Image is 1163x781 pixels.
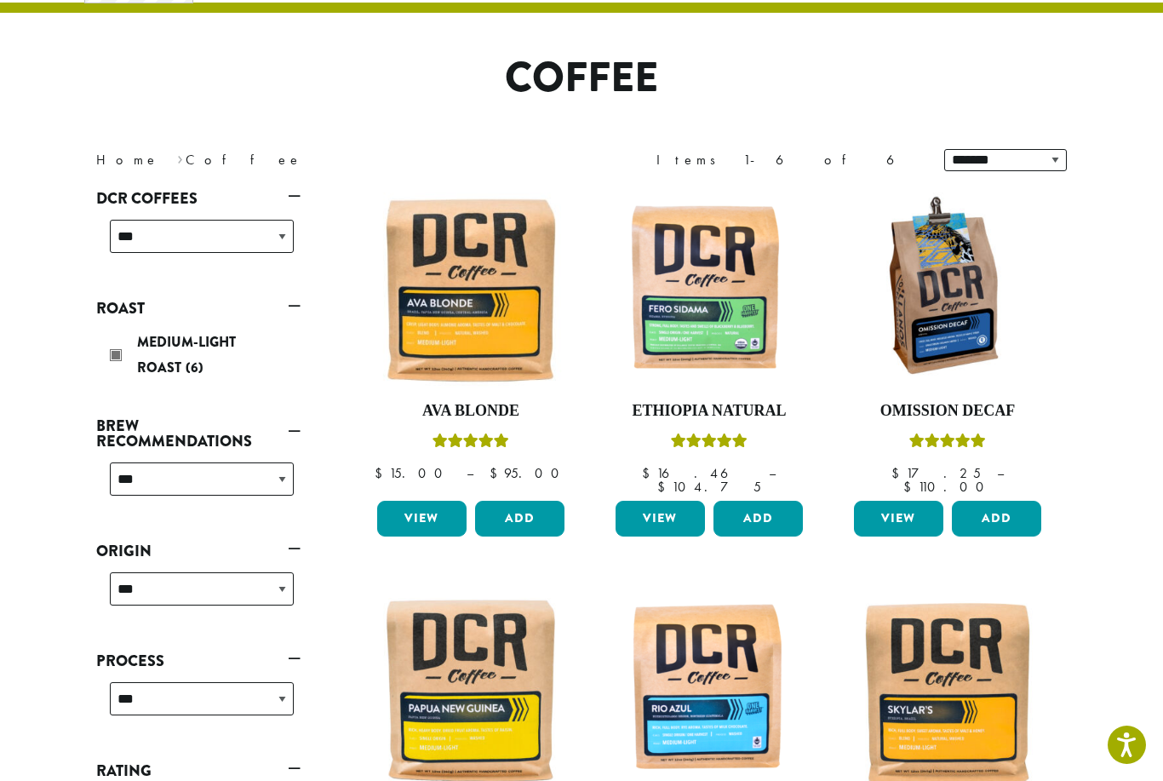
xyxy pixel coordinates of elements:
a: View [377,501,467,537]
a: Brew Recommendations [96,411,301,456]
h4: Ethiopia Natural [611,402,807,421]
span: $ [375,464,389,482]
nav: Breadcrumb [96,150,556,170]
a: Home [96,151,159,169]
span: $ [903,478,918,496]
bdi: 16.46 [642,464,753,482]
div: Rated 5.00 out of 5 [671,431,748,457]
span: (6) [186,358,203,377]
span: – [997,464,1004,482]
span: Medium-Light Roast [137,332,236,377]
h4: Omission Decaf [850,402,1046,421]
a: Process [96,646,301,675]
div: Items 1-6 of 6 [656,150,919,170]
bdi: 15.00 [375,464,450,482]
a: View [854,501,943,537]
div: Process [96,675,301,736]
a: DCR Coffees [96,184,301,213]
span: – [467,464,473,482]
span: $ [642,464,656,482]
a: Ethiopia NaturalRated 5.00 out of 5 [611,192,807,494]
a: Ava BlondeRated 5.00 out of 5 [373,192,569,494]
bdi: 110.00 [903,478,992,496]
span: $ [891,464,906,482]
div: Rated 4.33 out of 5 [909,431,986,457]
div: DCR Coffees [96,213,301,273]
h1: Coffee [83,54,1080,103]
span: $ [657,478,672,496]
span: $ [490,464,504,482]
div: Brew Recommendations [96,456,301,516]
h4: Ava Blonde [373,402,569,421]
span: – [769,464,776,482]
a: View [616,501,705,537]
bdi: 17.25 [891,464,981,482]
bdi: 104.75 [657,478,761,496]
div: Rated 5.00 out of 5 [433,431,509,457]
img: Ava-Blonde-12oz-1-300x300.jpg [373,192,569,388]
button: Add [952,501,1041,537]
img: DCR-Fero-Sidama-Coffee-Bag-2019-300x300.png [611,192,807,388]
img: DCRCoffee_DL_Bag_Omission_2019-300x300.jpg [850,192,1046,388]
button: Add [475,501,564,537]
span: › [177,144,183,170]
bdi: 95.00 [490,464,567,482]
div: Origin [96,566,301,626]
a: Omission DecafRated 4.33 out of 5 [850,192,1046,494]
a: Roast [96,294,301,323]
button: Add [713,501,803,537]
div: Roast [96,323,301,391]
a: Origin [96,537,301,566]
